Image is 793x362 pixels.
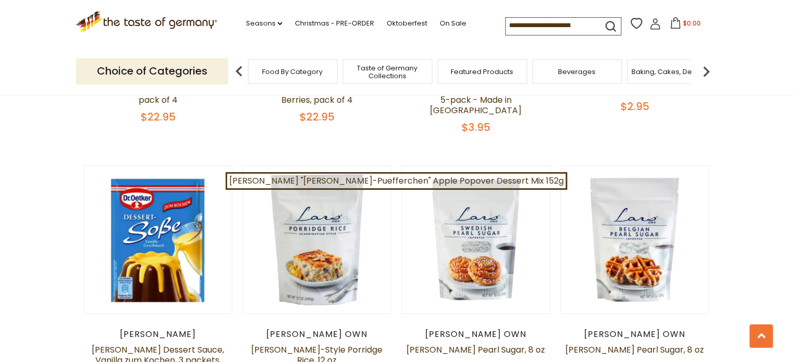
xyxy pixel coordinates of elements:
a: Beverages [559,68,596,76]
span: $0.00 [684,19,701,28]
a: Taste of Germany Collections [346,64,429,80]
a: Christmas - PRE-ORDER [295,18,374,29]
a: On Sale [440,18,466,29]
div: [PERSON_NAME] [84,329,232,340]
img: next arrow [696,61,717,82]
span: $22.95 [141,110,176,124]
div: [PERSON_NAME] Own [561,329,709,340]
img: Lars Scandinavian-Style Porridge Rice, 12 oz [243,166,391,313]
a: [PERSON_NAME] "[PERSON_NAME]-Puefferchen" Apple Popover Dessert Mix 152g [226,172,567,190]
img: Lars Swedish Pearl Sugar, 8 oz [402,166,550,313]
img: previous arrow [229,61,250,82]
p: Choice of Categories [76,58,228,84]
a: Featured Products [451,68,514,76]
a: Baking, Cakes, Desserts [631,68,712,76]
a: Food By Category [263,68,323,76]
button: $0.00 [663,17,708,33]
a: Oktoberfest [387,18,427,29]
span: $2.95 [621,99,649,114]
img: Lars Belgian Pearl Sugar, 8 oz [561,166,709,313]
div: [PERSON_NAME] Own [243,329,391,340]
span: $22.95 [300,110,334,124]
span: $3.95 [462,120,490,135]
a: [PERSON_NAME] Pearl Sugar, 8 oz [566,344,704,356]
div: [PERSON_NAME] Own [402,329,550,340]
a: Seasons [246,18,282,29]
a: [PERSON_NAME] Pearl Sugar, 8 oz [407,344,546,356]
img: Dr. Oetker Dessert Sauce, Vanilla zum Kochen, 3 packets, 500g. [84,166,232,313]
